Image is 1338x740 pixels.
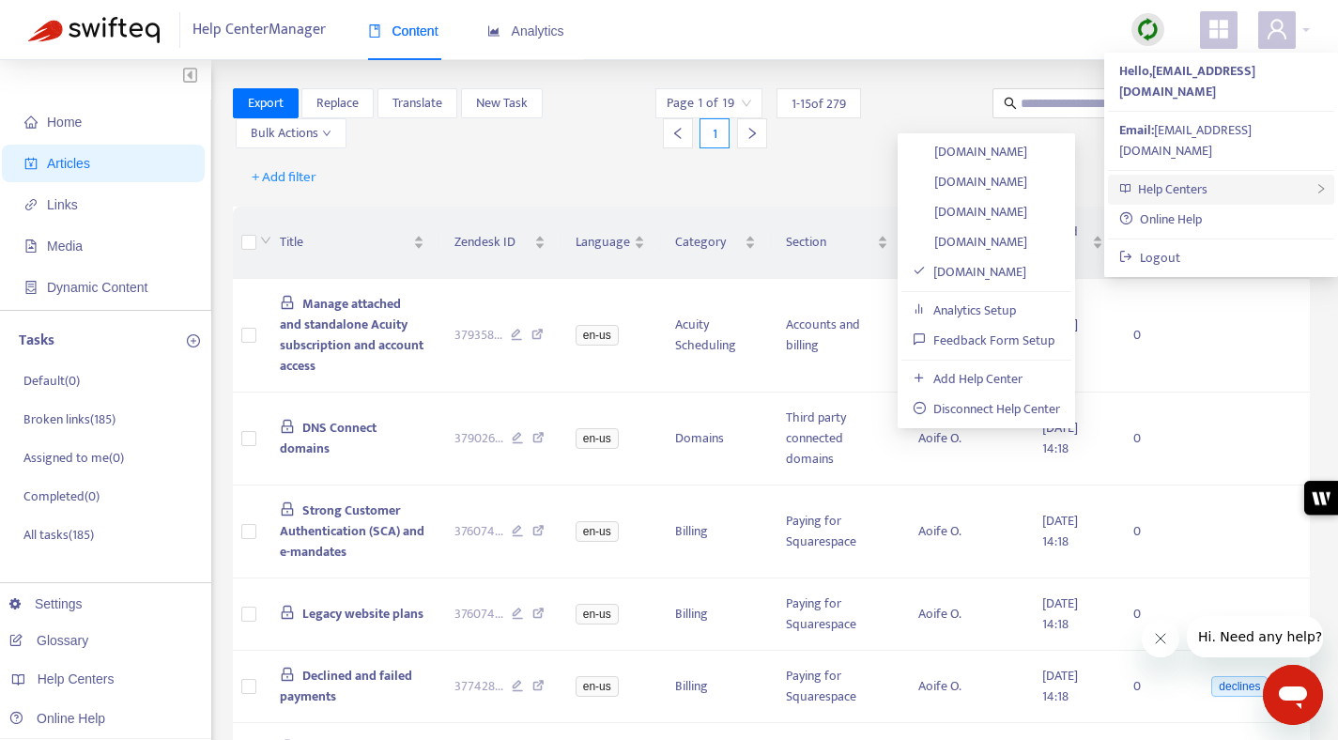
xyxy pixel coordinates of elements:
span: search [1004,97,1017,110]
span: Help Centers [1138,178,1207,200]
button: Export [233,88,299,118]
td: Billing [660,651,771,723]
a: [DOMAIN_NAME] [913,171,1027,193]
p: Completed ( 0 ) [23,486,100,506]
span: left [671,127,684,140]
span: right [746,127,759,140]
span: Zendesk ID [454,232,531,253]
span: Declined and failed payments [280,665,412,707]
span: plus-circle [187,334,200,347]
a: Online Help [9,711,105,726]
td: 0 [1118,651,1193,723]
span: Section [786,232,874,253]
td: Aoife O. [903,486,1027,578]
span: Replace [316,93,359,114]
button: Replace [301,88,374,118]
span: Legacy website plans [302,603,423,624]
span: [DATE] 14:18 [1042,665,1078,707]
td: Domains [660,393,771,486]
span: Help Center Manager [192,12,326,48]
strong: Email: [1119,119,1154,141]
span: area-chart [487,24,500,38]
iframe: Button to launch messaging window [1263,665,1323,725]
button: Bulk Actionsdown [236,118,346,148]
p: Tasks [19,330,54,352]
span: DNS Connect domains [280,417,377,459]
a: [DOMAIN_NAME] [913,261,1026,283]
span: Title [280,232,409,253]
span: lock [280,667,295,682]
span: [DATE] 14:18 [1042,593,1078,635]
a: Settings [9,596,83,611]
span: Links [47,197,78,212]
iframe: Message from company [1187,616,1323,657]
a: [DOMAIN_NAME] [913,231,1027,253]
span: Help Centers [38,671,115,686]
span: Translate [392,93,442,114]
span: Language [576,232,630,253]
span: Articles [47,156,90,171]
th: Title [265,207,439,279]
td: Billing [660,578,771,651]
span: account-book [24,157,38,170]
span: 377428 ... [454,676,503,697]
td: Acuity Scheduling [660,279,771,393]
span: Export [248,93,284,114]
span: Category [675,232,741,253]
span: 376074 ... [454,521,503,542]
a: Add Help Center [913,368,1023,390]
td: 0 [1118,393,1193,486]
p: Assigned to me ( 0 ) [23,448,124,468]
button: Translate [377,88,457,118]
span: container [24,281,38,294]
iframe: Close message [1142,620,1179,657]
td: 0 [1118,486,1193,578]
span: en-us [576,521,619,542]
span: Dynamic Content [47,280,147,295]
span: home [24,116,38,129]
button: + Add filter [238,162,331,193]
a: Online Help [1119,208,1202,230]
td: Paying for Squarespace [771,651,904,723]
a: Logout [1119,247,1180,269]
span: + Add filter [252,166,316,189]
td: Aoife O. [903,393,1027,486]
th: Category [660,207,771,279]
td: Paying for Squarespace [771,486,904,578]
span: down [322,129,331,138]
span: down [260,235,271,246]
td: Aoife O. [903,578,1027,651]
p: Default ( 0 ) [23,371,80,391]
span: [DATE] 14:18 [1042,510,1078,552]
span: Media [47,239,83,254]
span: declines [1211,676,1268,697]
th: Section [771,207,904,279]
a: Feedback Form Setup [913,330,1054,351]
td: Accounts and billing [771,279,904,393]
td: Paying for Squarespace [771,578,904,651]
div: 1 [700,118,730,148]
span: link [24,198,38,211]
span: 379358 ... [454,325,502,346]
span: Bulk Actions [251,123,331,144]
span: 379026 ... [454,428,503,449]
th: Language [561,207,660,279]
div: [EMAIL_ADDRESS][DOMAIN_NAME] [1119,120,1323,162]
span: Analytics [487,23,564,39]
span: right [1315,183,1327,194]
span: Manage attached and standalone Acuity subscription and account access [280,293,423,377]
a: Glossary [9,633,88,648]
span: book [368,24,381,38]
span: lock [280,295,295,310]
img: Swifteq [28,17,160,43]
span: en-us [576,604,619,624]
a: Disconnect Help Center [913,398,1060,420]
img: sync.dc5367851b00ba804db3.png [1136,18,1160,41]
span: Content [368,23,438,39]
span: lock [280,419,295,434]
span: Home [47,115,82,130]
span: appstore [1207,18,1230,40]
span: user [1266,18,1288,40]
span: en-us [576,428,619,449]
